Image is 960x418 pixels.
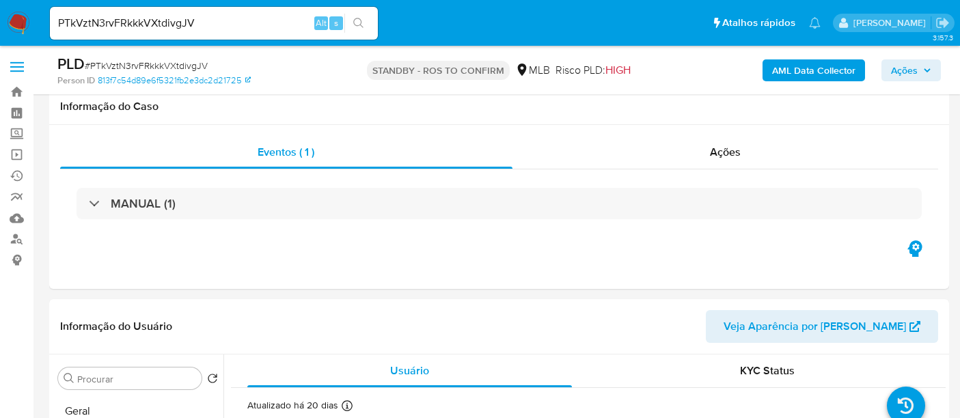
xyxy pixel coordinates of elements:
button: Procurar [64,373,74,384]
a: 813f7c54d89e6f5321fb2e3dc2d21725 [98,74,251,87]
span: HIGH [605,62,631,78]
span: KYC Status [740,363,795,378]
p: STANDBY - ROS TO CONFIRM [367,61,510,80]
span: Risco PLD: [556,63,631,78]
button: search-icon [344,14,372,33]
b: Person ID [57,74,95,87]
p: Atualizado há 20 dias [247,399,338,412]
span: Ações [710,144,741,160]
a: Sair [935,16,950,30]
b: PLD [57,53,85,74]
button: Retornar ao pedido padrão [207,373,218,388]
button: Ações [881,59,941,81]
h3: MANUAL (1) [111,196,176,211]
span: Alt [316,16,327,29]
p: erico.trevizan@mercadopago.com.br [853,16,931,29]
h1: Informação do Usuário [60,320,172,333]
span: Atalhos rápidos [722,16,795,30]
span: Veja Aparência por [PERSON_NAME] [724,310,906,343]
button: AML Data Collector [763,59,865,81]
span: # PTkVztN3rvFRkkkVXtdivgJV [85,59,208,72]
h1: Informação do Caso [60,100,938,113]
div: MANUAL (1) [77,188,922,219]
input: Pesquise usuários ou casos... [50,14,378,32]
b: AML Data Collector [772,59,855,81]
span: Eventos ( 1 ) [258,144,314,160]
span: Ações [891,59,918,81]
span: s [334,16,338,29]
div: MLB [515,63,550,78]
input: Procurar [77,373,196,385]
button: Veja Aparência por [PERSON_NAME] [706,310,938,343]
a: Notificações [809,17,821,29]
span: Usuário [390,363,429,378]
